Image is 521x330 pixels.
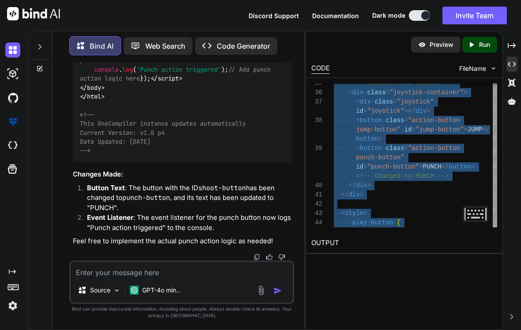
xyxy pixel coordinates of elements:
[356,163,363,170] span: id
[356,98,359,105] span: <
[87,213,133,222] strong: Event Listener
[90,286,110,295] p: Source
[80,111,246,155] span: <!-- This OneCompiler instance updates automatically Current Version: v1.0 p4 Date Updated: [DATE...
[356,126,400,133] span: jump-button"
[467,126,482,133] span: JUMP
[312,12,359,19] span: Documentation
[122,193,170,202] code: punch-button
[367,163,419,170] span: "punch-button"
[80,84,105,92] span: </ >
[266,253,273,261] img: like
[363,163,367,170] span: =
[136,65,221,73] span: 'Punch action triggered'
[311,209,322,218] div: 43
[356,107,363,115] span: id
[482,126,490,133] span: </
[311,116,322,125] div: 38
[5,90,20,105] img: githubDark
[5,66,20,81] img: darkAi-studio
[408,117,460,124] span: "action-button
[87,84,101,92] span: body
[360,117,382,124] span: button
[427,107,430,115] span: >
[360,145,382,152] span: button
[94,65,119,73] span: console
[113,287,121,294] img: Pick Models
[312,11,359,20] button: Documentation
[87,184,125,192] strong: Button Text
[253,253,260,261] img: copy
[5,114,20,129] img: premium
[363,210,367,217] span: >
[306,233,502,253] h2: OUTPUT
[249,12,299,19] span: Discord Support
[404,117,408,124] span: =
[442,7,507,24] button: Invite Team
[341,210,345,217] span: <
[311,88,322,97] div: 36
[356,117,359,124] span: <
[404,107,415,115] span: ></
[348,219,393,226] span: .play-button
[356,135,378,142] span: button
[464,126,467,133] span: >
[464,89,467,96] span: >
[80,183,292,213] li: : The button with the ID has been changed to , and its text has been updated to "PUNCH".
[73,236,292,246] p: Feel free to implement the actual punch action logic as needed!
[5,42,20,58] img: darkChat
[356,182,367,189] span: div
[256,285,266,295] img: attachment
[412,126,415,133] span: =
[122,65,133,73] span: log
[367,182,370,189] span: >
[404,145,408,152] span: =
[367,89,385,96] span: class
[404,126,412,133] span: id
[479,40,490,49] p: Run
[5,138,20,153] img: cloudideIcon
[217,41,270,51] p: Code Generator
[352,89,363,96] span: div
[87,92,101,100] span: html
[418,41,426,49] img: preview
[5,298,20,313] img: settings
[490,65,497,72] img: chevron down
[198,184,246,192] code: shoot-button
[397,98,434,105] span: "joystick"
[311,181,322,190] div: 40
[415,126,464,133] span: "jump-button"
[348,182,356,189] span: </
[341,191,349,198] span: </
[430,40,453,49] p: Preview
[441,163,449,170] span: </
[415,107,427,115] span: div
[311,190,322,200] div: 41
[249,11,299,20] button: Discord Support
[311,200,322,209] div: 42
[360,98,371,105] span: div
[158,75,179,83] span: script
[385,89,389,96] span: =
[393,98,396,105] span: =
[363,107,367,115] span: =
[80,213,292,233] li: : The event listener for the punch button now logs "Punch action triggered" to the console.
[385,117,404,124] span: class
[419,163,423,170] span: >
[80,47,271,64] span: // Updated to punch-button
[80,92,105,100] span: </ >
[278,253,285,261] img: dislike
[374,98,393,105] span: class
[345,210,363,217] span: style
[459,64,486,73] span: FileName
[273,286,282,295] img: icon
[423,163,441,170] span: PUNCH
[130,286,139,295] img: GPT-4o mini
[356,145,359,152] span: <
[372,11,405,20] span: Dark mode
[7,7,60,20] img: Bind AI
[311,218,322,227] div: 44
[311,63,330,74] div: CODE
[356,154,404,161] span: punch-button"
[145,41,185,51] p: Web Search
[449,163,471,170] span: button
